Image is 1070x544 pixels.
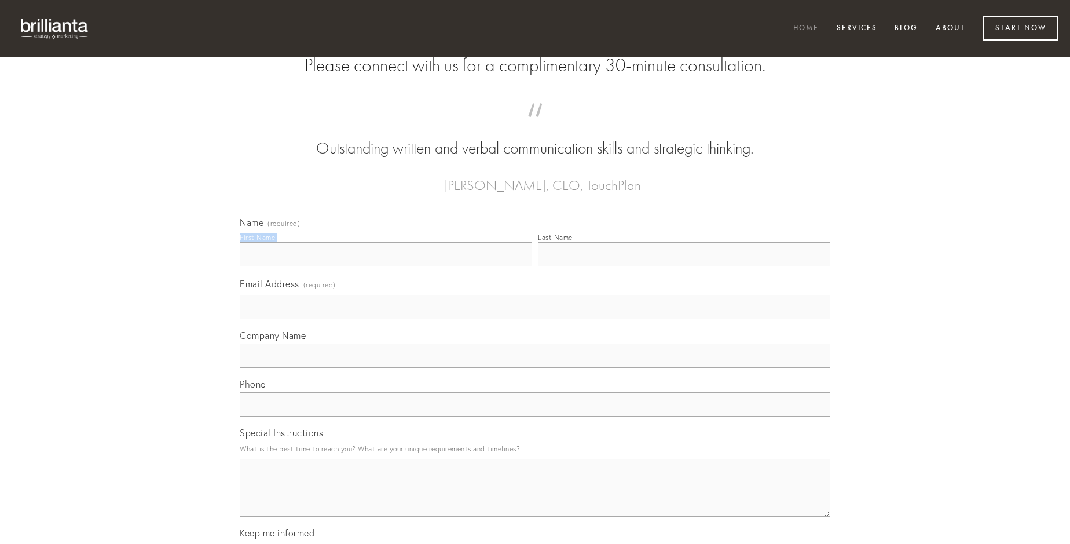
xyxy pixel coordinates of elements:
[240,378,266,390] span: Phone
[240,217,263,228] span: Name
[12,12,98,45] img: brillianta - research, strategy, marketing
[240,233,275,242] div: First Name
[538,233,573,242] div: Last Name
[258,115,812,160] blockquote: Outstanding written and verbal communication skills and strategic thinking.
[829,19,885,38] a: Services
[240,330,306,341] span: Company Name
[258,115,812,137] span: “
[240,441,830,457] p: What is the best time to reach you? What are your unique requirements and timelines?
[258,160,812,197] figcaption: — [PERSON_NAME], CEO, TouchPlan
[240,527,314,539] span: Keep me informed
[240,278,299,290] span: Email Address
[240,427,323,439] span: Special Instructions
[303,277,336,293] span: (required)
[240,54,830,76] h2: Please connect with us for a complimentary 30-minute consultation.
[983,16,1058,41] a: Start Now
[887,19,925,38] a: Blog
[267,220,300,227] span: (required)
[928,19,973,38] a: About
[786,19,826,38] a: Home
